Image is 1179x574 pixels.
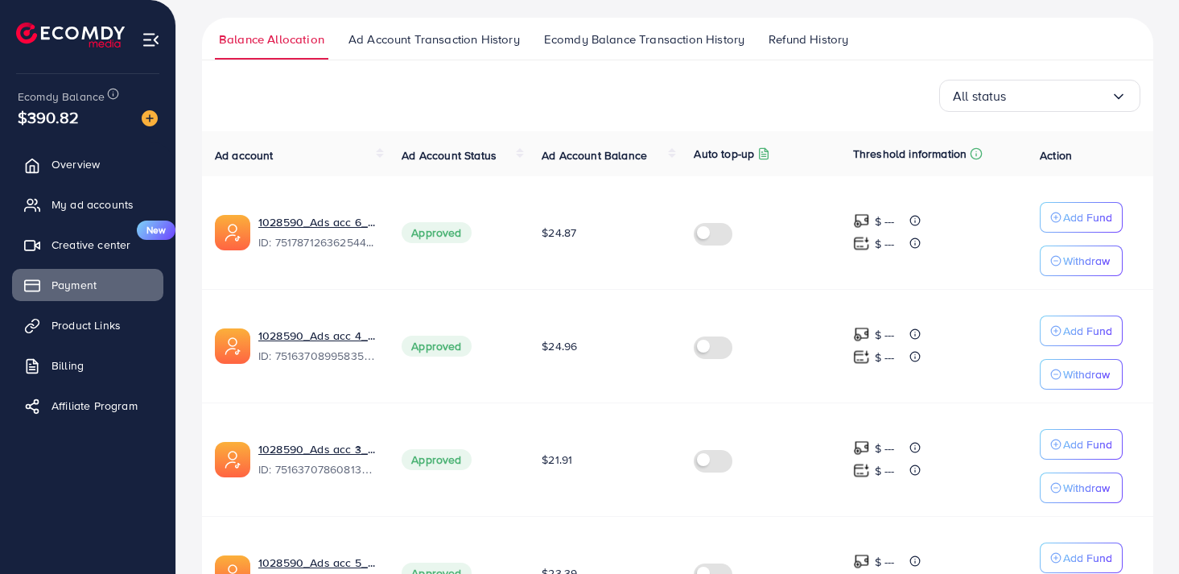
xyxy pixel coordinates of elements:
[853,235,870,252] img: top-up amount
[258,214,376,230] a: 1028590_Ads acc 6_1750390915755
[52,317,121,333] span: Product Links
[769,31,848,48] span: Refund History
[542,338,577,354] span: $24.96
[12,390,163,422] a: Affiliate Program
[1063,435,1112,454] p: Add Fund
[52,156,100,172] span: Overview
[52,196,134,213] span: My ad accounts
[258,441,376,478] div: <span class='underline'>1028590_Ads acc 3_1750041464367</span></br>7516370786081357825
[402,336,471,357] span: Approved
[52,398,138,414] span: Affiliate Program
[1007,84,1111,109] input: Search for option
[12,269,163,301] a: Payment
[137,221,175,240] span: New
[875,325,895,345] p: $ ---
[402,222,471,243] span: Approved
[402,449,471,470] span: Approved
[12,309,163,341] a: Product Links
[1040,147,1072,163] span: Action
[18,105,79,129] span: $390.82
[215,147,274,163] span: Ad account
[542,225,576,241] span: $24.87
[542,147,647,163] span: Ad Account Balance
[1040,316,1123,346] button: Add Fund
[875,212,895,231] p: $ ---
[1063,478,1110,498] p: Withdraw
[18,89,105,105] span: Ecomdy Balance
[875,348,895,367] p: $ ---
[1063,251,1110,270] p: Withdraw
[694,144,754,163] p: Auto top-up
[875,234,895,254] p: $ ---
[215,442,250,477] img: ic-ads-acc.e4c84228.svg
[52,277,97,293] span: Payment
[875,439,895,458] p: $ ---
[1040,473,1123,503] button: Withdraw
[142,110,158,126] img: image
[258,441,376,457] a: 1028590_Ads acc 3_1750041464367
[875,552,895,572] p: $ ---
[215,328,250,364] img: ic-ads-acc.e4c84228.svg
[402,147,497,163] span: Ad Account Status
[853,462,870,479] img: top-up amount
[219,31,324,48] span: Balance Allocation
[1063,365,1110,384] p: Withdraw
[1063,321,1112,341] p: Add Fund
[258,328,376,344] a: 1028590_Ads acc 4_1750041485530
[544,31,744,48] span: Ecomdy Balance Transaction History
[1040,246,1123,276] button: Withdraw
[258,348,376,364] span: ID: 7516370899583549441
[258,461,376,477] span: ID: 7516370786081357825
[1040,359,1123,390] button: Withdraw
[258,234,376,250] span: ID: 7517871263625445383
[258,555,376,571] a: 1028590_Ads acc 5_1750041610565
[875,461,895,481] p: $ ---
[12,148,163,180] a: Overview
[1040,543,1123,573] button: Add Fund
[542,452,572,468] span: $21.91
[953,84,1007,109] span: All status
[939,80,1140,112] div: Search for option
[1040,202,1123,233] button: Add Fund
[1040,429,1123,460] button: Add Fund
[1063,548,1112,568] p: Add Fund
[52,237,130,253] span: Creative center
[853,213,870,229] img: top-up amount
[52,357,84,374] span: Billing
[1063,208,1112,227] p: Add Fund
[853,440,870,456] img: top-up amount
[853,326,870,343] img: top-up amount
[12,349,163,382] a: Billing
[258,328,376,365] div: <span class='underline'>1028590_Ads acc 4_1750041485530</span></br>7516370899583549441
[12,188,163,221] a: My ad accounts
[142,31,160,49] img: menu
[853,144,967,163] p: Threshold information
[16,23,125,47] img: logo
[348,31,520,48] span: Ad Account Transaction History
[12,229,163,261] a: Creative centerNew
[853,349,870,365] img: top-up amount
[853,553,870,570] img: top-up amount
[215,215,250,250] img: ic-ads-acc.e4c84228.svg
[258,214,376,251] div: <span class='underline'>1028590_Ads acc 6_1750390915755</span></br>7517871263625445383
[1111,502,1167,562] iframe: Chat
